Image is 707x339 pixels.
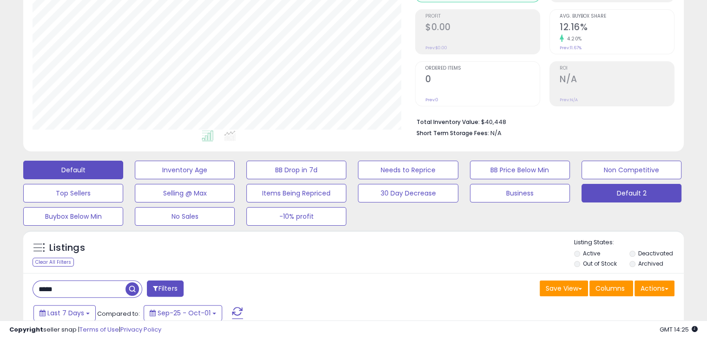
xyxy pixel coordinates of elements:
[135,161,235,179] button: Inventory Age
[589,280,633,296] button: Columns
[49,241,85,254] h5: Listings
[425,66,540,71] span: Ordered Items
[560,74,674,86] h2: N/A
[358,161,458,179] button: Needs to Reprice
[23,207,123,226] button: Buybox Below Min
[490,129,502,137] span: N/A
[560,97,578,103] small: Prev: N/A
[47,308,84,318] span: Last 7 Days
[23,184,123,202] button: Top Sellers
[425,14,540,19] span: Profit
[358,184,458,202] button: 30 Day Decrease
[560,14,674,19] span: Avg. Buybox Share
[634,280,674,296] button: Actions
[120,325,161,334] a: Privacy Policy
[583,249,600,257] label: Active
[560,66,674,71] span: ROI
[135,207,235,226] button: No Sales
[425,22,540,34] h2: $0.00
[33,258,74,267] div: Clear All Filters
[246,161,346,179] button: BB Drop in 7d
[583,260,617,267] label: Out of Stock
[416,129,489,137] b: Short Term Storage Fees:
[9,325,43,334] strong: Copyright
[660,325,698,334] span: 2025-10-9 14:25 GMT
[638,260,663,267] label: Archived
[638,249,673,257] label: Deactivated
[581,161,681,179] button: Non Competitive
[560,22,674,34] h2: 12.16%
[246,184,346,202] button: Items Being Repriced
[595,284,625,293] span: Columns
[246,207,346,226] button: -10% profit
[425,97,438,103] small: Prev: 0
[147,280,183,297] button: Filters
[540,280,588,296] button: Save View
[470,184,570,202] button: Business
[416,118,480,126] b: Total Inventory Value:
[560,45,581,51] small: Prev: 11.67%
[574,238,684,247] p: Listing States:
[416,116,667,127] li: $40,448
[79,325,119,334] a: Terms of Use
[33,305,96,321] button: Last 7 Days
[470,161,570,179] button: BB Price Below Min
[144,305,222,321] button: Sep-25 - Oct-01
[581,184,681,202] button: Default 2
[425,74,540,86] h2: 0
[97,309,140,318] span: Compared to:
[564,35,582,42] small: 4.20%
[135,184,235,202] button: Selling @ Max
[9,326,161,334] div: seller snap | |
[23,161,123,179] button: Default
[425,45,447,51] small: Prev: $0.00
[158,308,211,318] span: Sep-25 - Oct-01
